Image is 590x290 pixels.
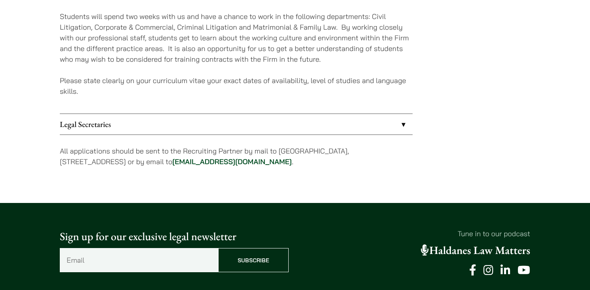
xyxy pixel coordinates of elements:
input: Email [60,248,218,272]
p: Tune in to our podcast [301,228,530,239]
p: All applications should be sent to the Recruiting Partner by mail to [GEOGRAPHIC_DATA], [STREET_A... [60,146,413,167]
p: Students will spend two weeks with us and have a chance to work in the following departments: Civ... [60,11,413,64]
a: Haldanes Law Matters [421,243,530,258]
a: Legal Secretaries [60,114,413,135]
p: Please state clearly on your curriculum vitae your exact dates of availability, level of studies ... [60,75,413,97]
input: Subscribe [218,248,289,272]
p: Sign up for our exclusive legal newsletter [60,228,289,245]
a: [EMAIL_ADDRESS][DOMAIN_NAME] [172,157,292,166]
